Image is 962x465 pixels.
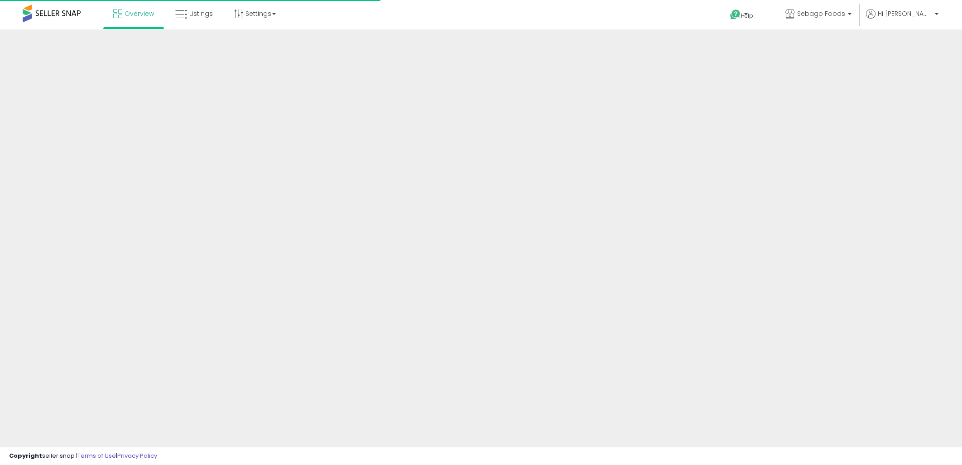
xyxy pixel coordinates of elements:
[723,2,771,29] a: Help
[730,9,741,20] i: Get Help
[125,9,154,18] span: Overview
[878,9,932,18] span: Hi [PERSON_NAME]
[741,12,753,19] span: Help
[866,9,938,29] a: Hi [PERSON_NAME]
[797,9,845,18] span: Sebago Foods
[189,9,213,18] span: Listings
